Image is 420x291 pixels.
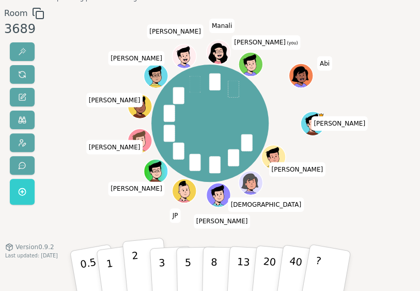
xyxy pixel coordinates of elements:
[209,19,235,33] span: Click to change your name
[10,179,35,205] button: Get a named room
[10,88,35,106] button: Change name
[5,243,54,251] button: Version0.9.2
[269,162,325,176] span: Click to change your name
[4,20,44,38] div: 3689
[10,65,35,84] button: Reset votes
[170,208,181,223] span: Click to change your name
[5,253,58,258] span: Last updated: [DATE]
[10,42,35,61] button: Reveal votes
[231,35,300,50] span: Click to change your name
[86,93,143,107] span: Click to change your name
[240,53,262,75] button: Click to change your avatar
[108,181,165,196] span: Click to change your name
[15,243,54,251] span: Version 0.9.2
[228,197,303,211] span: Click to change your name
[10,111,35,129] button: Watch only
[194,214,251,228] span: Click to change your name
[147,24,204,39] span: Click to change your name
[318,112,324,118] span: Dan is the host
[311,116,368,131] span: Click to change your name
[10,156,35,175] button: Send feedback
[4,7,28,20] span: Room
[286,41,298,45] span: (you)
[10,133,35,152] button: Change avatar
[86,140,143,154] span: Click to change your name
[108,51,165,65] span: Click to change your name
[317,56,332,70] span: Click to change your name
